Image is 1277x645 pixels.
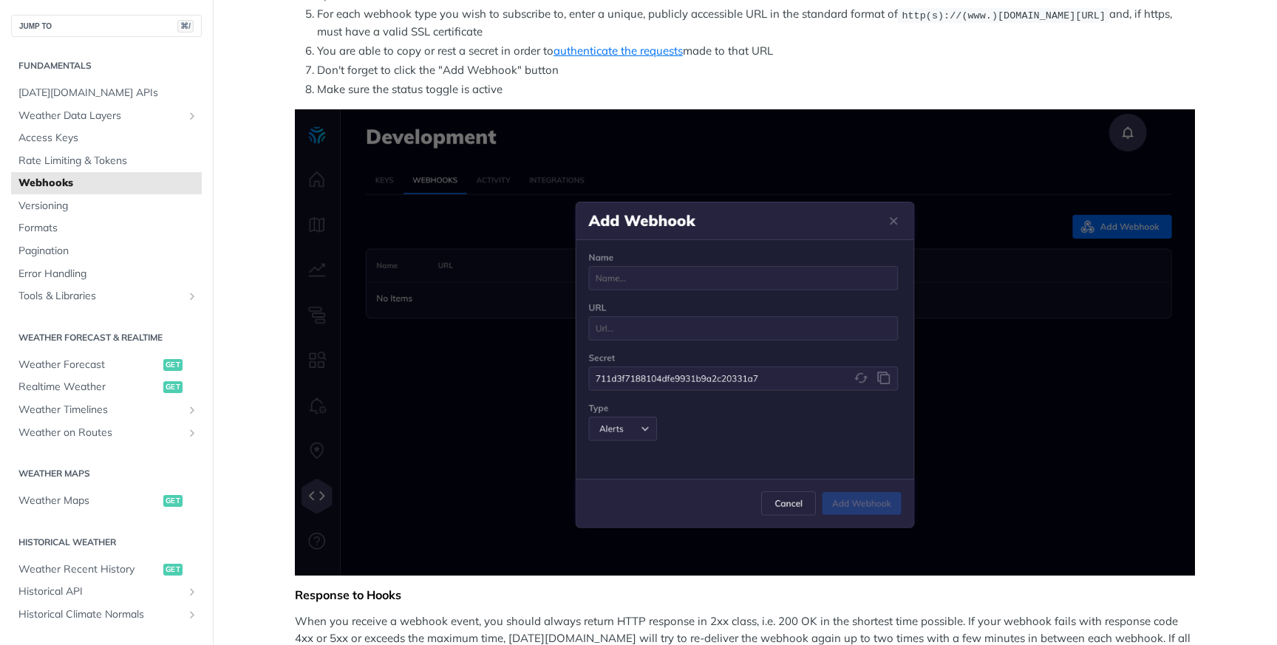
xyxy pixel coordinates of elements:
[186,290,198,302] button: Show subpages for Tools & Libraries
[11,15,202,37] button: JUMP TO⌘/
[11,263,202,285] a: Error Handling
[295,109,1195,576] img: Screen Shot 2021-03-31 at 11.39.27.png
[11,422,202,444] a: Weather on RoutesShow subpages for Weather on Routes
[295,109,1195,576] span: Expand image
[177,20,194,33] span: ⌘/
[11,467,202,480] h2: Weather Maps
[11,195,202,217] a: Versioning
[317,62,1195,79] li: Don't forget to click the "Add Webhook" button
[18,267,198,281] span: Error Handling
[18,109,183,123] span: Weather Data Layers
[18,289,183,304] span: Tools & Libraries
[18,131,198,146] span: Access Keys
[11,376,202,398] a: Realtime Weatherget
[554,44,683,58] a: authenticate the requests
[186,404,198,416] button: Show subpages for Weather Timelines
[18,403,183,417] span: Weather Timelines
[18,221,198,236] span: Formats
[11,217,202,239] a: Formats
[295,587,1195,602] div: Response to Hooks
[317,43,1195,60] li: You are able to copy or rest a secret in order to made to that URL
[11,604,202,626] a: Historical Climate NormalsShow subpages for Historical Climate Normals
[11,240,202,262] a: Pagination
[11,331,202,344] h2: Weather Forecast & realtime
[18,426,183,440] span: Weather on Routes
[11,127,202,149] a: Access Keys
[11,536,202,549] h2: Historical Weather
[11,150,202,172] a: Rate Limiting & Tokens
[163,359,183,371] span: get
[317,81,1195,98] li: Make sure the status toggle is active
[18,199,198,214] span: Versioning
[186,110,198,122] button: Show subpages for Weather Data Layers
[163,564,183,576] span: get
[11,82,202,104] a: [DATE][DOMAIN_NAME] APIs
[18,607,183,622] span: Historical Climate Normals
[186,427,198,439] button: Show subpages for Weather on Routes
[18,86,198,100] span: [DATE][DOMAIN_NAME] APIs
[163,381,183,393] span: get
[18,358,160,372] span: Weather Forecast
[186,586,198,598] button: Show subpages for Historical API
[11,581,202,603] a: Historical APIShow subpages for Historical API
[11,172,202,194] a: Webhooks
[902,10,1105,21] span: http(s)://(www.)[DOMAIN_NAME][URL]
[11,354,202,376] a: Weather Forecastget
[163,495,183,507] span: get
[18,584,183,599] span: Historical API
[18,176,198,191] span: Webhooks
[18,380,160,395] span: Realtime Weather
[317,6,1195,40] li: For each webhook type you wish to subscribe to, enter a unique, publicly accessible URL in the st...
[11,399,202,421] a: Weather TimelinesShow subpages for Weather Timelines
[11,490,202,512] a: Weather Mapsget
[11,285,202,307] a: Tools & LibrariesShow subpages for Tools & Libraries
[11,559,202,581] a: Weather Recent Historyget
[18,562,160,577] span: Weather Recent History
[18,154,198,168] span: Rate Limiting & Tokens
[11,105,202,127] a: Weather Data LayersShow subpages for Weather Data Layers
[11,59,202,72] h2: Fundamentals
[18,494,160,508] span: Weather Maps
[186,609,198,621] button: Show subpages for Historical Climate Normals
[18,244,198,259] span: Pagination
